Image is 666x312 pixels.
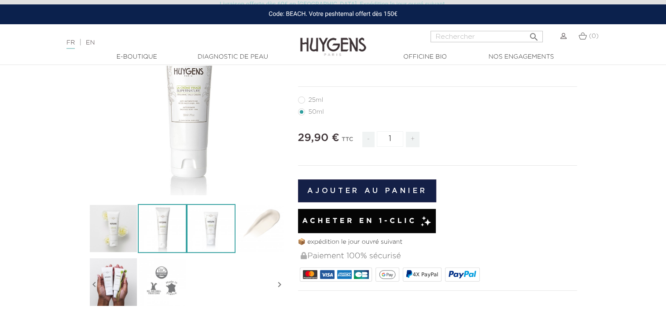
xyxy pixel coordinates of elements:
button:  [526,28,542,40]
img: Huygens [300,23,366,57]
i:  [529,29,539,40]
a: Nos engagements [477,52,565,62]
a: Diagnostic de peau [189,52,277,62]
p: 📦 expédition le jour ouvré suivant [298,238,578,247]
img: CB_NATIONALE [354,270,368,279]
img: Paiement 100% sécurisé [301,252,307,259]
span: - [362,132,375,147]
div: Paiement 100% sécurisé [300,247,578,266]
i:  [89,263,99,307]
span: (0) [589,33,599,39]
img: VISA [320,270,335,279]
label: 25ml [298,97,334,104]
a: EN [86,40,95,46]
a: E-Boutique [93,52,181,62]
div: | [62,37,271,48]
i:  [274,263,285,307]
span: 29,90 € [298,133,339,143]
span: 4X PayPal [412,271,438,278]
img: AMEX [337,270,352,279]
img: google_pay [379,270,396,279]
a: Officine Bio [381,52,469,62]
span: + [406,132,420,147]
button: Ajouter au panier [298,179,437,202]
img: La Crème Visage Supernature [89,204,138,253]
img: MASTERCARD [303,270,317,279]
input: Rechercher [431,31,543,42]
label: 50ml [298,108,335,115]
a: FR [66,40,75,49]
input: Quantité [377,131,403,147]
img: La Crème Visage Supernature 25ml [187,204,235,253]
img: La Crème Visage Supernature [89,257,138,306]
div: TTC [342,130,353,154]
